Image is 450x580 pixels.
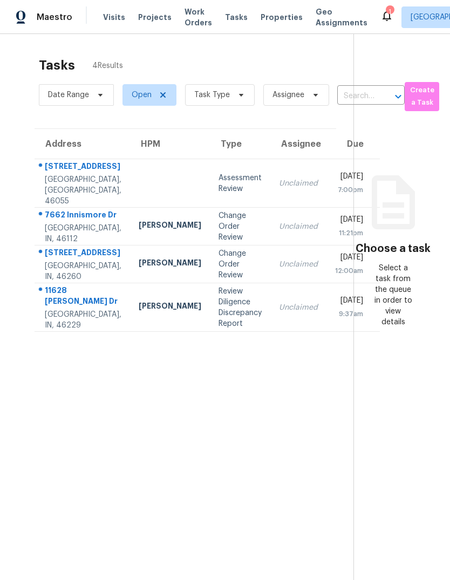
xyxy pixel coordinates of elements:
div: [STREET_ADDRESS] [45,247,121,261]
div: Unclaimed [279,221,318,232]
span: Create a Task [410,84,434,109]
span: Tasks [225,13,248,21]
div: [STREET_ADDRESS] [45,161,121,174]
div: Unclaimed [279,302,318,313]
div: [DATE] [335,214,363,228]
span: Date Range [48,90,89,100]
div: 7662 Innismore Dr [45,209,121,223]
div: [PERSON_NAME] [139,257,201,271]
h3: Choose a task [356,243,431,254]
span: Work Orders [185,6,212,28]
span: Open [132,90,152,100]
span: Task Type [194,90,230,100]
span: Geo Assignments [316,6,367,28]
span: Projects [138,12,172,23]
div: Unclaimed [279,178,318,189]
div: Assessment Review [219,173,262,194]
div: [DATE] [335,252,363,265]
span: Visits [103,12,125,23]
div: 12:00am [335,265,363,276]
div: Review Diligence Discrepancy Report [219,286,262,329]
div: [PERSON_NAME] [139,301,201,314]
th: HPM [130,129,210,159]
th: Type [210,129,270,159]
span: 4 Results [92,60,123,71]
div: Select a task from the queue in order to view details [373,263,413,327]
div: Change Order Review [219,210,262,243]
div: 7:00pm [335,185,363,195]
div: [GEOGRAPHIC_DATA], IN, 46229 [45,309,121,331]
div: [GEOGRAPHIC_DATA], IN, 46260 [45,261,121,282]
span: Assignee [272,90,304,100]
h2: Tasks [39,60,75,71]
div: 1 [386,6,393,17]
button: Open [391,89,406,104]
th: Address [35,129,130,159]
div: [GEOGRAPHIC_DATA], IN, 46112 [45,223,121,244]
div: [DATE] [335,171,363,185]
th: Due [326,129,380,159]
button: Create a Task [405,82,439,111]
input: Search by address [337,88,374,105]
div: 11628 [PERSON_NAME] Dr [45,285,121,309]
div: Change Order Review [219,248,262,281]
span: Maestro [37,12,72,23]
div: 11:21pm [335,228,363,238]
div: 9:37am [335,309,363,319]
span: Properties [261,12,303,23]
div: [GEOGRAPHIC_DATA], [GEOGRAPHIC_DATA], 46055 [45,174,121,207]
div: [PERSON_NAME] [139,220,201,233]
th: Assignee [270,129,326,159]
div: Unclaimed [279,259,318,270]
div: [DATE] [335,295,363,309]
